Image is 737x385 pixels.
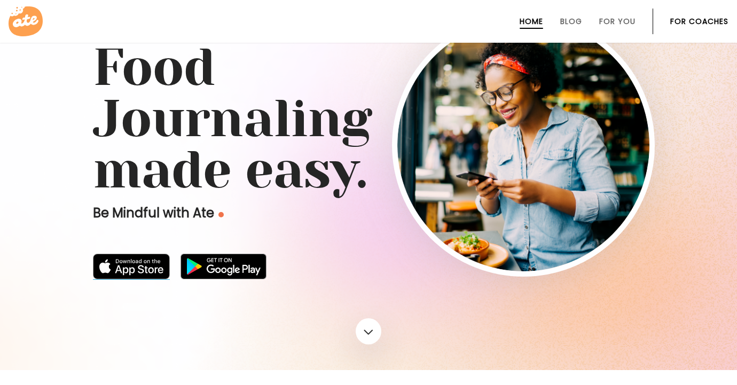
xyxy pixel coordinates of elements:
[93,205,392,222] p: Be Mindful with Ate
[181,254,266,279] img: badge-download-google.png
[520,17,543,26] a: Home
[93,42,644,196] h1: Food Journaling made easy.
[599,17,636,26] a: For You
[93,254,170,279] img: badge-download-apple.svg
[397,19,649,271] img: home-hero-img-rounded.png
[670,17,728,26] a: For Coaches
[560,17,582,26] a: Blog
